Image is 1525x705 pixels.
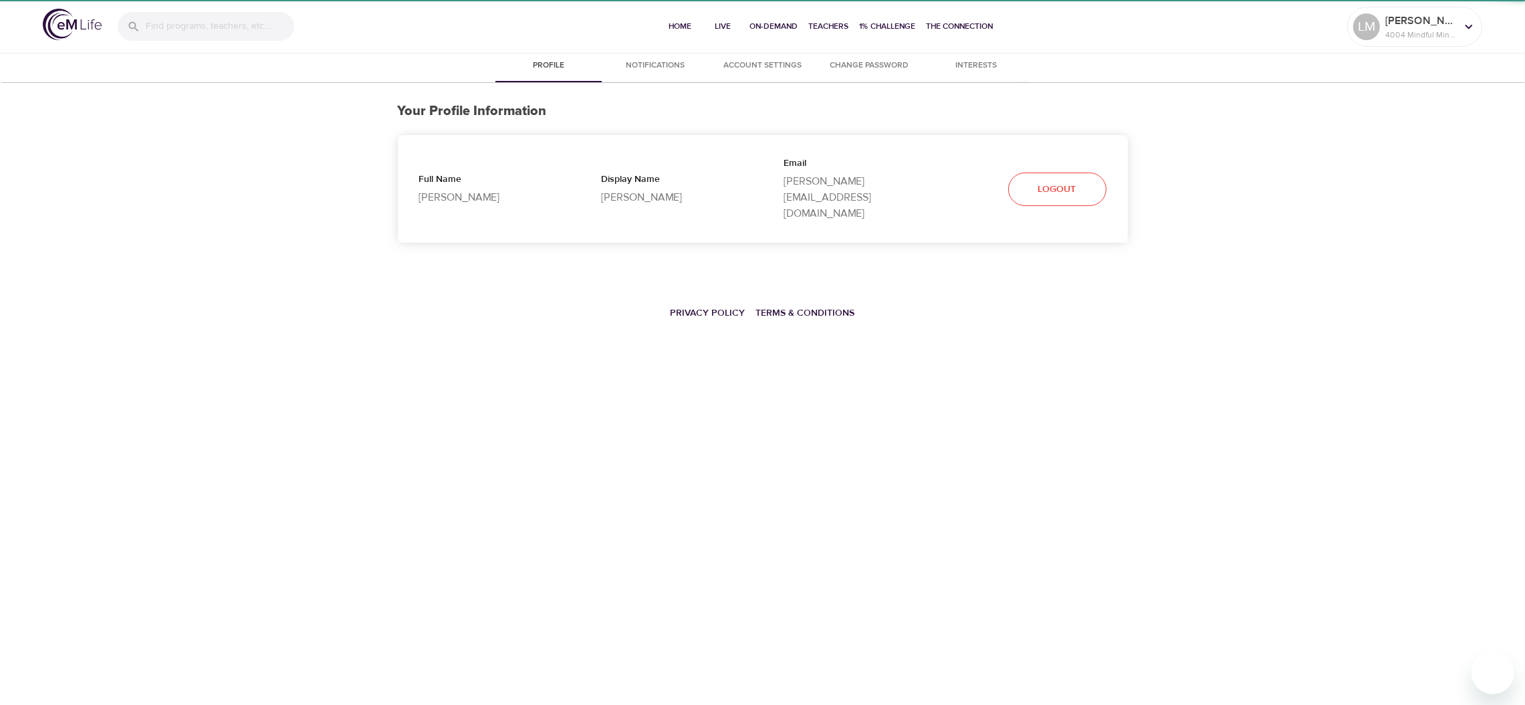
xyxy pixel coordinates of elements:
span: Home [665,19,697,33]
span: Change Password [824,59,915,73]
p: [PERSON_NAME] [602,189,741,205]
a: Terms & Conditions [756,307,855,319]
p: Display Name [602,173,741,189]
img: logo [43,9,102,40]
p: 4004 Mindful Minutes [1385,29,1456,41]
div: LM [1353,13,1380,40]
span: Logout [1038,181,1076,198]
span: Account Settings [717,59,808,73]
span: 1% Challenge [860,19,916,33]
p: [PERSON_NAME] [1385,13,1456,29]
h3: Your Profile Information [398,104,1128,119]
button: Logout [1008,173,1106,207]
span: Interests [931,59,1022,73]
nav: breadcrumb [398,298,1128,327]
span: The Connection [927,19,993,33]
span: Live [707,19,739,33]
p: [PERSON_NAME] [419,189,559,205]
input: Find programs, teachers, etc... [146,12,294,41]
a: Privacy Policy [671,307,745,319]
span: Notifications [610,59,701,73]
p: Email [784,157,924,173]
span: Teachers [809,19,849,33]
p: [PERSON_NAME][EMAIL_ADDRESS][DOMAIN_NAME] [784,173,924,221]
p: Full Name [419,173,559,189]
span: On-Demand [750,19,798,33]
span: Profile [503,59,594,73]
iframe: Button to launch messaging window [1472,651,1514,694]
